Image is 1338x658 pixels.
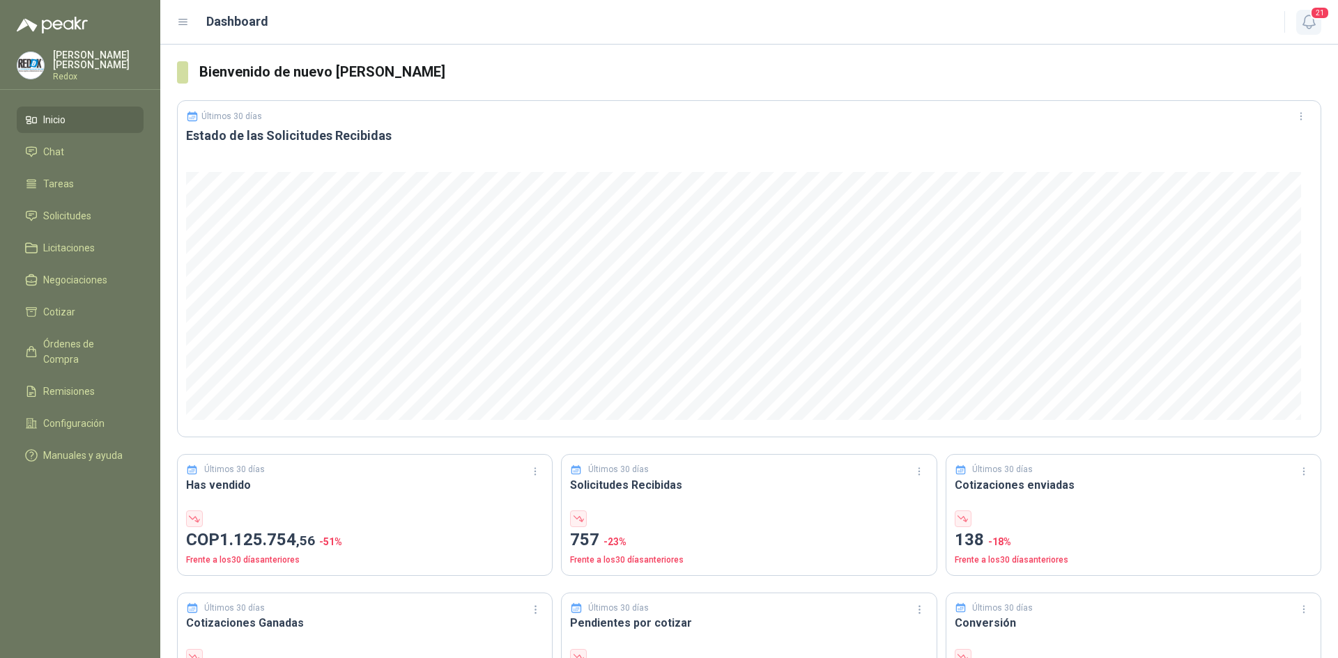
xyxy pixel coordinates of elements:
[955,554,1312,567] p: Frente a los 30 días anteriores
[17,299,144,325] a: Cotizar
[186,554,544,567] p: Frente a los 30 días anteriores
[17,410,144,437] a: Configuración
[17,267,144,293] a: Negociaciones
[17,171,144,197] a: Tareas
[588,463,649,476] p: Últimos 30 días
[43,176,74,191] span: Tareas
[17,235,144,261] a: Licitaciones
[53,72,144,81] p: Redox
[186,614,544,632] h3: Cotizaciones Ganadas
[43,336,130,367] span: Órdenes de Compra
[17,52,44,79] img: Company Logo
[570,614,928,632] h3: Pendientes por cotizar
[204,463,265,476] p: Últimos 30 días
[296,533,315,549] span: ,56
[1310,6,1330,19] span: 21
[43,384,95,399] span: Remisiones
[43,112,66,127] span: Inicio
[588,602,649,615] p: Últimos 30 días
[319,536,342,547] span: -51 %
[186,527,544,554] p: COP
[220,530,315,549] span: 1.125.754
[570,527,928,554] p: 757
[43,272,107,288] span: Negociaciones
[17,331,144,373] a: Órdenes de Compra
[53,50,144,70] p: [PERSON_NAME] [PERSON_NAME]
[186,127,1312,144] h3: Estado de las Solicitudes Recibidas
[43,416,105,431] span: Configuración
[204,602,265,615] p: Últimos 30 días
[972,463,1033,476] p: Últimos 30 días
[17,378,144,405] a: Remisiones
[603,536,626,547] span: -23 %
[955,614,1312,632] h3: Conversión
[43,240,95,256] span: Licitaciones
[43,144,64,159] span: Chat
[17,139,144,165] a: Chat
[17,203,144,229] a: Solicitudes
[988,536,1011,547] span: -18 %
[972,602,1033,615] p: Últimos 30 días
[570,476,928,494] h3: Solicitudes Recibidas
[199,61,1321,83] h3: Bienvenido de nuevo [PERSON_NAME]
[186,476,544,494] h3: Has vendido
[43,304,75,320] span: Cotizar
[17,442,144,469] a: Manuales y ayuda
[955,527,1312,554] p: 138
[1296,10,1321,35] button: 21
[43,208,91,224] span: Solicitudes
[17,107,144,133] a: Inicio
[17,17,88,33] img: Logo peakr
[206,12,268,31] h1: Dashboard
[201,111,262,121] p: Últimos 30 días
[43,448,123,463] span: Manuales y ayuda
[955,476,1312,494] h3: Cotizaciones enviadas
[570,554,928,567] p: Frente a los 30 días anteriores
